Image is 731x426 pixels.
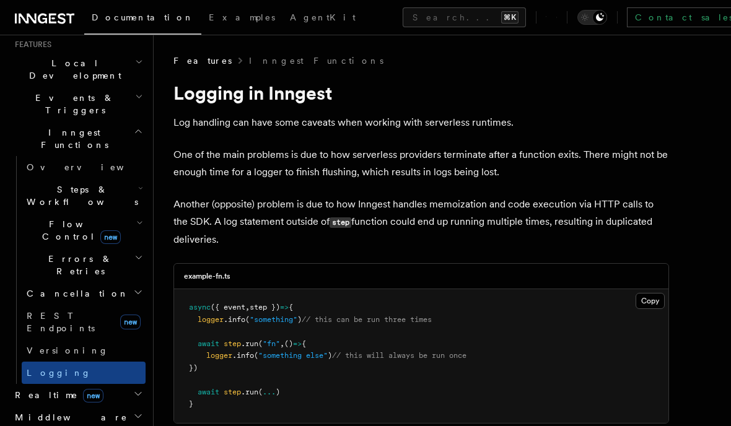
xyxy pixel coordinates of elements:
span: Errors & Retries [22,253,134,277]
span: logger [198,315,224,324]
button: Steps & Workflows [22,178,146,213]
span: .info [232,351,254,360]
span: new [83,389,103,402]
a: AgentKit [282,4,363,33]
button: Realtimenew [10,384,146,406]
kbd: ⌘K [501,11,519,24]
span: ({ event [211,303,245,311]
span: => [293,339,302,348]
span: , [245,303,250,311]
button: Toggle dark mode [577,10,607,25]
h3: example-fn.ts [184,271,230,281]
span: await [198,388,219,396]
span: Examples [209,12,275,22]
button: Cancellation [22,282,146,305]
span: "something" [250,315,297,324]
span: => [280,303,289,311]
span: step [224,339,241,348]
span: await [198,339,219,348]
div: Inngest Functions [10,156,146,384]
span: Middleware [10,411,128,424]
span: Features [10,40,51,50]
span: ( [258,388,263,396]
span: Events & Triggers [10,92,135,116]
span: ) [276,388,280,396]
span: .run [241,339,258,348]
a: Documentation [84,4,201,35]
p: Another (opposite) problem is due to how Inngest handles memoization and code execution via HTTP ... [173,196,669,248]
span: }) [189,363,198,372]
span: Versioning [27,346,108,355]
span: .run [241,388,258,396]
span: AgentKit [290,12,356,22]
span: } [189,399,193,408]
span: { [302,339,306,348]
span: logger [206,351,232,360]
span: step }) [250,303,280,311]
button: Copy [636,293,665,309]
a: Inngest Functions [249,54,383,67]
a: Logging [22,362,146,384]
span: ) [328,351,332,360]
span: () [284,339,293,348]
button: Inngest Functions [10,121,146,156]
span: ) [297,315,302,324]
span: ( [254,351,258,360]
span: Steps & Workflows [22,183,138,208]
span: new [100,230,121,244]
button: Search...⌘K [403,7,526,27]
span: "fn" [263,339,280,348]
span: Inngest Functions [10,126,134,151]
button: Events & Triggers [10,87,146,121]
span: "something else" [258,351,328,360]
span: new [120,315,141,329]
span: Logging [27,368,91,378]
span: Local Development [10,57,135,82]
span: Overview [27,162,154,172]
p: One of the main problems is due to how serverless providers terminate after a function exits. The... [173,146,669,181]
a: Examples [201,4,282,33]
p: Log handling can have some caveats when working with serverless runtimes. [173,114,669,131]
span: ( [258,339,263,348]
span: step [224,388,241,396]
button: Local Development [10,52,146,87]
button: Flow Controlnew [22,213,146,248]
span: Features [173,54,232,67]
span: Realtime [10,389,103,401]
span: // this can be run three times [302,315,432,324]
span: Flow Control [22,218,136,243]
span: .info [224,315,245,324]
span: Cancellation [22,287,129,300]
h1: Logging in Inngest [173,82,669,104]
span: { [289,303,293,311]
span: , [280,339,284,348]
a: REST Endpointsnew [22,305,146,339]
span: Documentation [92,12,194,22]
a: Versioning [22,339,146,362]
span: ( [245,315,250,324]
span: async [189,303,211,311]
span: // this will always be run once [332,351,466,360]
span: ... [263,388,276,396]
a: Overview [22,156,146,178]
code: step [330,217,351,228]
span: REST Endpoints [27,311,95,333]
button: Errors & Retries [22,248,146,282]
